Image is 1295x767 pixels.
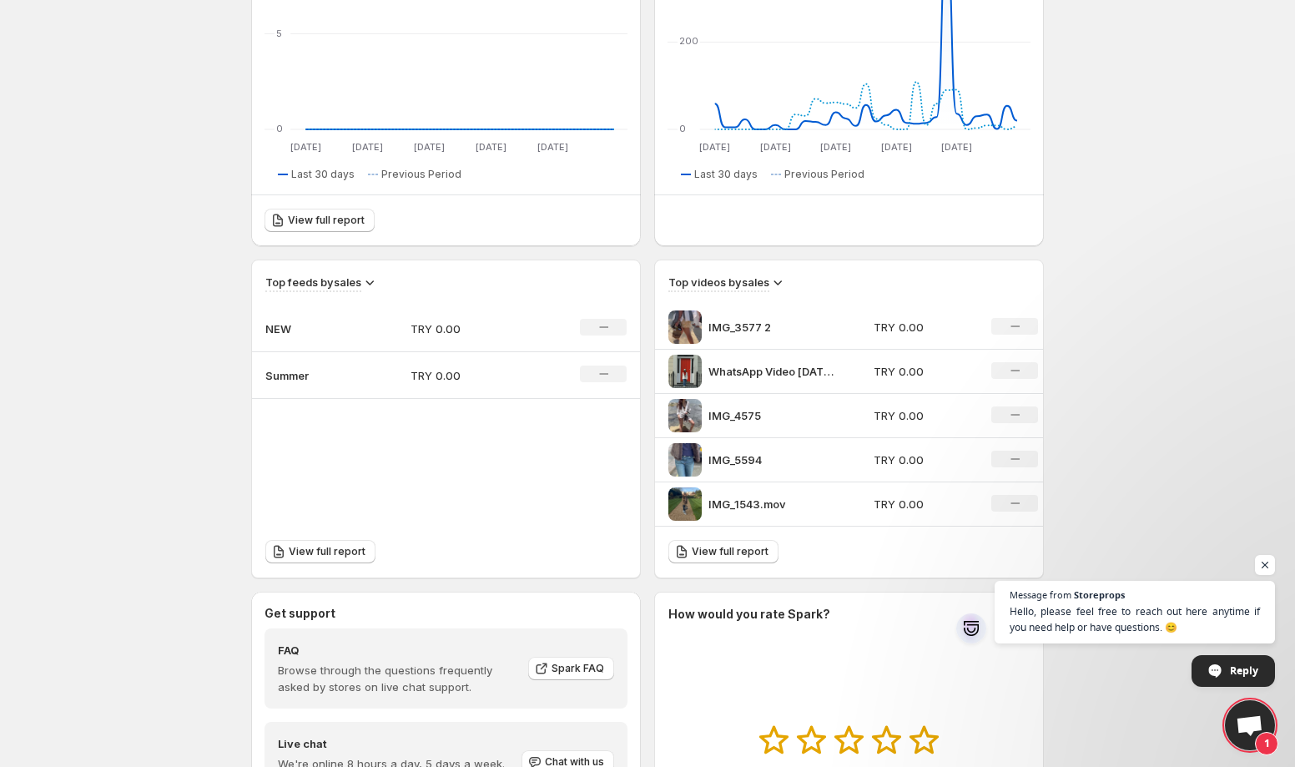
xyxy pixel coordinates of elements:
[411,367,529,384] p: TRY 0.00
[1225,700,1275,750] a: Open chat
[289,545,365,558] span: View full report
[668,540,779,563] a: View full report
[278,662,516,695] p: Browse through the questions frequently asked by stores on live chat support.
[265,320,349,337] p: NEW
[381,168,461,181] span: Previous Period
[552,662,604,675] span: Spark FAQ
[668,443,702,477] img: IMG_5594
[1010,590,1071,599] span: Message from
[1074,590,1125,599] span: Storeprops
[476,141,506,153] text: [DATE]
[708,363,834,380] p: WhatsApp Video [DATE] 21.37.38.mp4
[874,363,972,380] p: TRY 0.00
[352,141,383,153] text: [DATE]
[265,605,335,622] h3: Get support
[708,452,834,468] p: IMG_5594
[708,496,834,512] p: IMG_1543.mov
[276,28,282,39] text: 5
[874,496,972,512] p: TRY 0.00
[288,214,365,227] span: View full report
[694,168,758,181] span: Last 30 days
[265,367,349,384] p: Summer
[1255,732,1278,755] span: 1
[668,606,830,623] h3: How would you rate Spark?
[291,168,355,181] span: Last 30 days
[708,319,834,336] p: IMG_3577 2
[265,274,361,290] h3: Top feeds by sales
[668,310,702,344] img: IMG_3577 2
[290,141,321,153] text: [DATE]
[668,274,769,290] h3: Top videos by sales
[537,141,568,153] text: [DATE]
[760,141,791,153] text: [DATE]
[874,452,972,468] p: TRY 0.00
[881,141,912,153] text: [DATE]
[941,141,972,153] text: [DATE]
[679,123,686,134] text: 0
[679,35,698,47] text: 200
[708,407,834,424] p: IMG_4575
[528,657,614,680] a: Spark FAQ
[278,735,520,752] h4: Live chat
[1010,603,1260,635] span: Hello, please feel free to reach out here anytime if you need help or have questions. 😊
[278,642,516,659] h4: FAQ
[276,123,283,134] text: 0
[784,168,864,181] span: Previous Period
[874,407,972,424] p: TRY 0.00
[668,399,702,432] img: IMG_4575
[668,487,702,521] img: IMG_1543.mov
[699,141,730,153] text: [DATE]
[668,355,702,388] img: WhatsApp Video 2024-11-20 at 21.37.38.mp4
[820,141,851,153] text: [DATE]
[411,320,529,337] p: TRY 0.00
[414,141,445,153] text: [DATE]
[874,319,972,336] p: TRY 0.00
[692,545,768,558] span: View full report
[265,209,375,232] a: View full report
[1230,656,1258,685] span: Reply
[265,540,375,563] a: View full report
